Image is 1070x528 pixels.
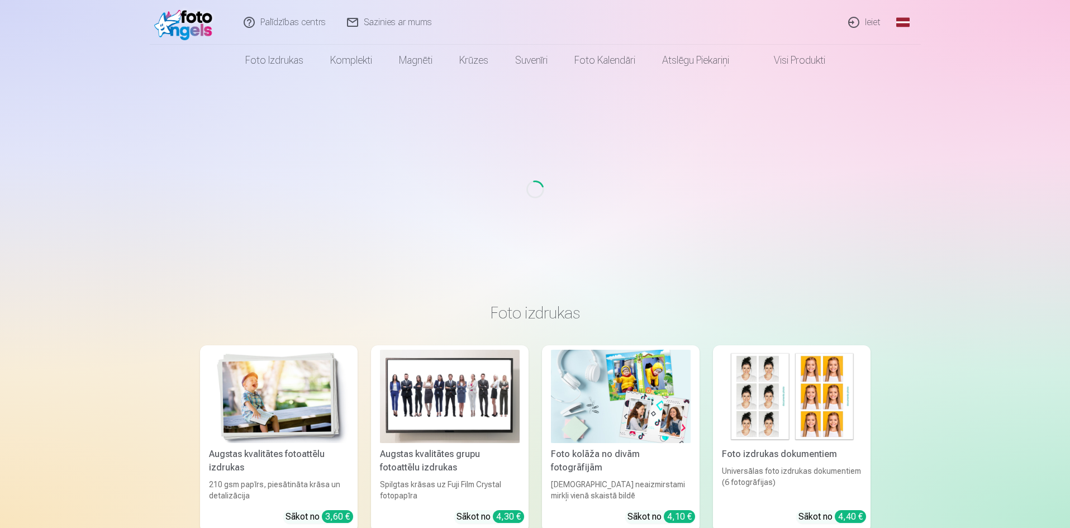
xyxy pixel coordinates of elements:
[546,448,695,474] div: Foto kolāža no divām fotogrāfijām
[502,45,561,76] a: Suvenīri
[232,45,317,76] a: Foto izdrukas
[209,303,862,323] h3: Foto izdrukas
[561,45,649,76] a: Foto kalendāri
[493,510,524,523] div: 4,30 €
[717,448,866,461] div: Foto izdrukas dokumentiem
[205,448,353,474] div: Augstas kvalitātes fotoattēlu izdrukas
[375,448,524,474] div: Augstas kvalitātes grupu fotoattēlu izdrukas
[386,45,446,76] a: Magnēti
[551,350,691,443] img: Foto kolāža no divām fotogrāfijām
[322,510,353,523] div: 3,60 €
[317,45,386,76] a: Komplekti
[722,350,862,443] img: Foto izdrukas dokumentiem
[456,510,524,524] div: Sākot no
[664,510,695,523] div: 4,10 €
[375,479,524,501] div: Spilgtas krāsas uz Fuji Film Crystal fotopapīra
[835,510,866,523] div: 4,40 €
[649,45,743,76] a: Atslēgu piekariņi
[286,510,353,524] div: Sākot no
[743,45,839,76] a: Visi produkti
[546,479,695,501] div: [DEMOGRAPHIC_DATA] neaizmirstami mirkļi vienā skaistā bildē
[380,350,520,443] img: Augstas kvalitātes grupu fotoattēlu izdrukas
[798,510,866,524] div: Sākot no
[446,45,502,76] a: Krūzes
[717,465,866,501] div: Universālas foto izdrukas dokumentiem (6 fotogrāfijas)
[209,350,349,443] img: Augstas kvalitātes fotoattēlu izdrukas
[627,510,695,524] div: Sākot no
[154,4,218,40] img: /fa1
[205,479,353,501] div: 210 gsm papīrs, piesātināta krāsa un detalizācija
